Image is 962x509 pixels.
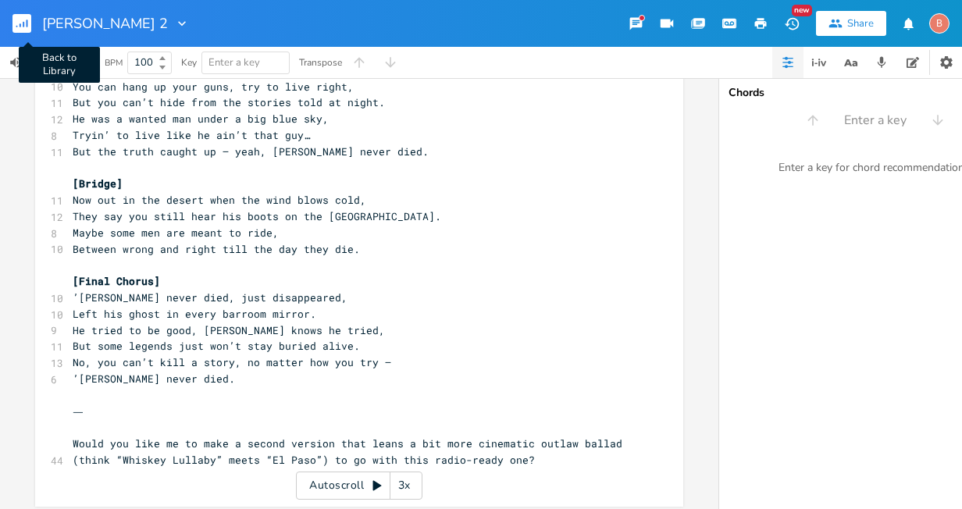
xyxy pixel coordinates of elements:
[12,5,44,42] button: Back to Library
[73,128,310,142] span: Tryin’ to live like he ain’t that guy…
[73,209,441,223] span: They say you still hear his boots on the [GEOGRAPHIC_DATA].
[776,9,807,37] button: New
[181,58,197,67] div: Key
[208,55,260,69] span: Enter a key
[73,80,354,94] span: You can hang up your guns, try to live right,
[299,58,342,67] div: Transpose
[296,472,422,500] div: Autoscroll
[73,112,329,126] span: He was a wanted man under a big blue sky,
[792,5,812,16] div: New
[105,59,123,67] div: BPM
[73,307,316,321] span: Left his ghost in every barroom mirror.
[73,242,360,256] span: Between wrong and right till the day they die.
[929,5,950,41] button: B
[73,372,235,386] span: ’[PERSON_NAME] never died.
[73,339,360,353] span: But some legends just won’t stay buried alive.
[42,16,168,30] span: [PERSON_NAME] 2
[847,16,874,30] div: Share
[73,193,366,207] span: Now out in the desert when the wind blows cold,
[816,11,886,36] button: Share
[73,436,629,467] span: Would you like me to make a second version that leans a bit more cinematic outlaw ballad (think “...
[73,355,391,369] span: No, you can’t kill a story, no matter how you try —
[390,472,419,500] div: 3x
[929,13,950,34] div: bjb3598
[73,274,160,288] span: [Final Chorus]
[73,226,279,240] span: Maybe some men are meant to ride,
[73,404,83,418] span: ⸻
[73,290,347,304] span: ’[PERSON_NAME] never died, just disappeared,
[844,112,907,130] span: Enter a key
[73,176,123,190] span: [Bridge]
[73,323,385,337] span: He tried to be good, [PERSON_NAME] knows he tried,
[73,95,385,109] span: But you can’t hide from the stories told at night.
[73,144,429,158] span: But the truth caught up — yeah, [PERSON_NAME] never died.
